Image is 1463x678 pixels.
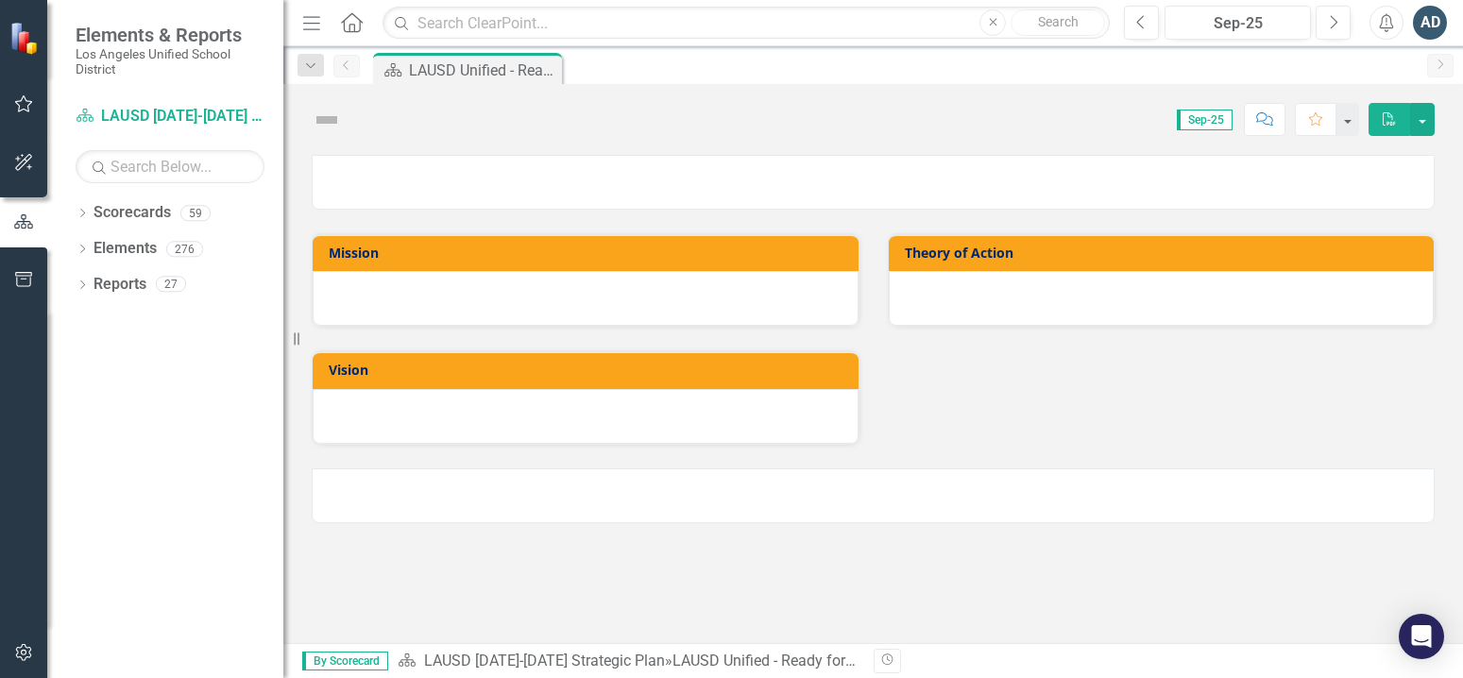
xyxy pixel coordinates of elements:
[76,106,264,127] a: LAUSD [DATE]-[DATE] Strategic Plan
[302,652,388,670] span: By Scorecard
[94,238,157,260] a: Elements
[905,246,1425,260] h3: Theory of Action
[76,150,264,183] input: Search Below...
[312,105,342,135] img: Not Defined
[424,652,665,670] a: LAUSD [DATE]-[DATE] Strategic Plan
[1171,12,1304,35] div: Sep-25
[76,46,264,77] small: Los Angeles Unified School District
[398,651,859,672] div: »
[1011,9,1105,36] button: Search
[94,202,171,224] a: Scorecards
[166,241,203,257] div: 276
[409,59,557,82] div: LAUSD Unified - Ready for the World
[1399,614,1444,659] div: Open Intercom Messenger
[94,274,146,296] a: Reports
[9,21,43,54] img: ClearPoint Strategy
[383,7,1110,40] input: Search ClearPoint...
[76,24,264,46] span: Elements & Reports
[1038,14,1079,29] span: Search
[672,652,912,670] div: LAUSD Unified - Ready for the World
[1413,6,1447,40] button: AD
[329,246,849,260] h3: Mission
[329,363,849,377] h3: Vision
[1177,110,1233,130] span: Sep-25
[180,205,211,221] div: 59
[156,277,186,293] div: 27
[1165,6,1311,40] button: Sep-25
